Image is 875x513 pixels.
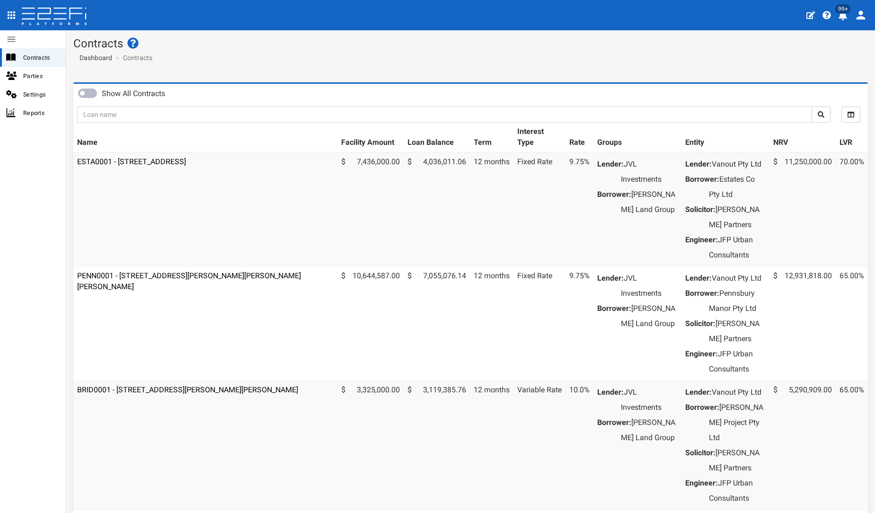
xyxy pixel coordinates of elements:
td: Fixed Rate [513,152,566,267]
td: 65.00% [836,266,868,380]
th: Facility Amount [337,123,404,152]
td: 12 months [470,380,513,510]
td: 11,250,000.00 [769,152,836,267]
a: ESTA0001 - [STREET_ADDRESS] [77,157,186,166]
dt: Lender: [685,271,712,286]
dd: [PERSON_NAME] Partners [709,445,766,476]
a: BRID0001 - [STREET_ADDRESS][PERSON_NAME][PERSON_NAME] [77,385,298,394]
dd: Estates Co Pty Ltd [709,172,766,202]
dd: JVL Investments [621,271,678,301]
td: 5,290,909.00 [769,380,836,510]
th: Groups [593,123,681,152]
dd: [PERSON_NAME] Partners [709,202,766,232]
th: Loan Balance [404,123,470,152]
dd: JVL Investments [621,157,678,187]
span: Settings [23,89,58,100]
dt: Borrower: [685,400,719,415]
dt: Lender: [597,385,624,400]
dt: Engineer: [685,476,718,491]
label: Show All Contracts [102,88,165,99]
dd: [PERSON_NAME] Project Pty Ltd [709,400,766,445]
dt: Solicitor: [685,202,716,217]
dt: Lender: [685,385,712,400]
dt: Solicitor: [685,445,716,460]
th: Rate [566,123,593,152]
a: PENN0001 - [STREET_ADDRESS][PERSON_NAME][PERSON_NAME][PERSON_NAME] [77,271,301,291]
th: Interest Type [513,123,566,152]
td: 9.75% [566,266,593,380]
th: NRV [769,123,836,152]
dt: Engineer: [685,346,718,362]
span: Parties [23,71,58,81]
dt: Borrower: [597,301,631,316]
td: 7,436,000.00 [337,152,404,267]
input: Loan name [77,106,812,123]
td: Fixed Rate [513,266,566,380]
td: 10.0% [566,380,593,510]
dd: JFP Urban Consultants [709,232,766,263]
dt: Borrower: [597,415,631,430]
dd: JFP Urban Consultants [709,476,766,506]
span: Reports [23,107,58,118]
dd: Vanout Pty Ltd [709,271,766,286]
td: 7,055,076.14 [404,266,470,380]
dd: [PERSON_NAME] Land Group [621,415,678,445]
td: 9.75% [566,152,593,267]
td: 12 months [470,152,513,267]
td: 3,325,000.00 [337,380,404,510]
td: 12 months [470,266,513,380]
td: 10,644,587.00 [337,266,404,380]
td: 65.00% [836,380,868,510]
span: Contracts [23,52,58,63]
dd: Vanout Pty Ltd [709,385,766,400]
td: 12,931,818.00 [769,266,836,380]
dd: [PERSON_NAME] Land Group [621,301,678,331]
dt: Borrower: [685,172,719,187]
th: LVR [836,123,868,152]
a: Dashboard [76,53,112,62]
dt: Solicitor: [685,316,716,331]
dd: JFP Urban Consultants [709,346,766,377]
dd: Vanout Pty Ltd [709,157,766,172]
dt: Lender: [597,271,624,286]
td: 4,036,011.06 [404,152,470,267]
dd: [PERSON_NAME] Partners [709,316,766,346]
td: 70.00% [836,152,868,267]
dt: Lender: [685,157,712,172]
dt: Engineer: [685,232,718,248]
li: Contracts [114,53,152,62]
h1: Contracts [73,37,868,50]
th: Term [470,123,513,152]
th: Entity [681,123,769,152]
dt: Borrower: [597,187,631,202]
dd: Pennsbury Manor Pty Ltd [709,286,766,316]
dt: Borrower: [685,286,719,301]
th: Name [73,123,337,152]
td: 3,119,385.76 [404,380,470,510]
dd: JVL Investments [621,385,678,415]
dd: [PERSON_NAME] Land Group [621,187,678,217]
span: Dashboard [76,54,112,62]
dt: Lender: [597,157,624,172]
td: Variable Rate [513,380,566,510]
